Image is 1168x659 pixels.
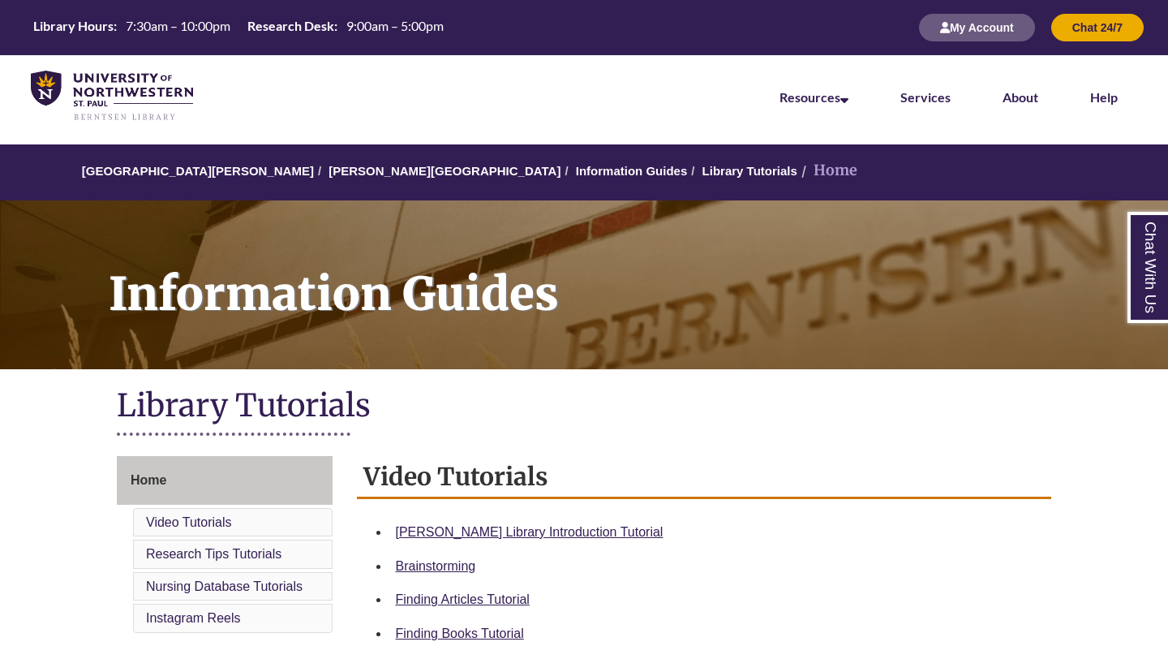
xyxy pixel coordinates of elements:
[357,456,1052,499] h2: Video Tutorials
[27,17,450,39] a: Hours Today
[91,200,1168,348] h1: Information Guides
[900,89,951,105] a: Services
[797,159,857,183] li: Home
[117,385,1051,429] h1: Library Tutorials
[779,89,848,105] a: Resources
[396,627,524,640] a: Finding Books Tutorial
[1051,14,1144,41] button: Chat 24/7
[146,579,303,593] a: Nursing Database Tutorials
[396,525,663,539] a: [PERSON_NAME] Library Introduction Tutorial
[146,547,281,561] a: Research Tips Tutorials
[346,18,444,33] span: 9:00am – 5:00pm
[146,611,241,625] a: Instagram Reels
[27,17,450,37] table: Hours Today
[1090,89,1118,105] a: Help
[241,17,340,35] th: Research Desk:
[131,473,166,487] span: Home
[126,18,230,33] span: 7:30am – 10:00pm
[919,14,1035,41] button: My Account
[27,17,119,35] th: Library Hours:
[576,164,688,178] a: Information Guides
[117,456,333,505] a: Home
[396,592,530,606] a: Finding Articles Tutorial
[396,559,476,573] a: Brainstorming
[82,164,314,178] a: [GEOGRAPHIC_DATA][PERSON_NAME]
[146,515,232,529] a: Video Tutorials
[117,456,333,636] div: Guide Page Menu
[919,20,1035,34] a: My Account
[328,164,560,178] a: [PERSON_NAME][GEOGRAPHIC_DATA]
[702,164,797,178] a: Library Tutorials
[1051,20,1144,34] a: Chat 24/7
[31,71,193,122] img: UNWSP Library Logo
[1003,89,1038,105] a: About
